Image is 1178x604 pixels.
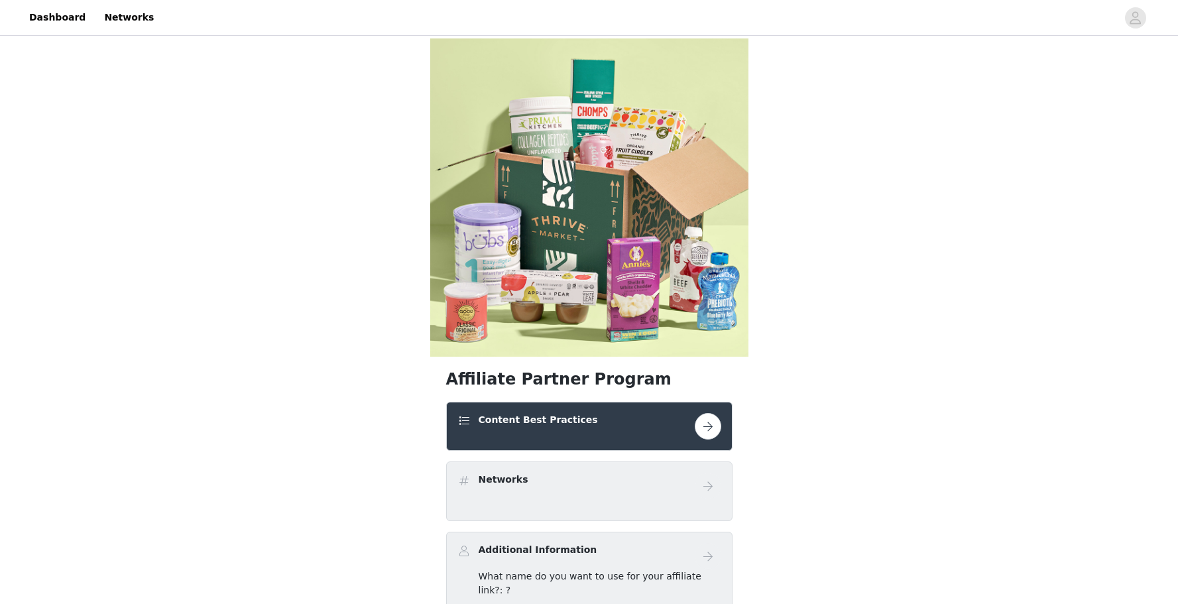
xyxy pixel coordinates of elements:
a: Networks [96,3,162,32]
a: Dashboard [21,3,93,32]
span: What name do you want to use for your affiliate link?: ? [479,571,701,595]
div: Networks [446,461,733,521]
h4: Content Best Practices [479,413,598,427]
div: Content Best Practices [446,402,733,451]
h4: Additional Information [479,543,597,557]
img: campaign image [430,38,748,357]
h4: Networks [479,473,528,487]
h1: Affiliate Partner Program [446,367,733,391]
div: avatar [1129,7,1142,29]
